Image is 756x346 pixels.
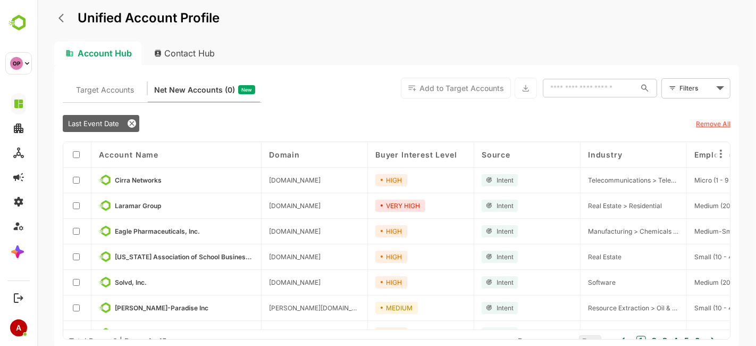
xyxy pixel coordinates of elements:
[551,227,642,235] span: Manufacturing > Chemicals & Gases
[657,253,736,261] span: Small (10 - 49 Employees)
[117,83,198,97] span: Net New Accounts ( 0 )
[459,227,476,235] span: Intent
[108,42,187,65] div: Contact Hub
[364,78,474,98] button: Add to Target Accounts
[459,304,476,312] span: Intent
[551,253,584,261] span: Real Estate
[204,83,215,97] span: New
[232,176,283,184] span: cirranet.net
[78,227,163,235] span: Eagle Pharmaceuticals, Inc.
[13,60,20,67] font: OP
[657,304,736,312] span: Small (10 - 49 Employees)
[62,150,121,159] span: Account Name
[477,78,500,98] button: Export the selected data as CSV
[39,83,97,97] span: Known accounts you’ve identified to target - imported from CRM, Offline upload, or promoted from ...
[551,304,642,312] span: Resource Extraction > Oil & Gas
[551,150,585,159] span: Industry
[641,77,693,99] div: Filters
[16,323,21,332] font: A
[5,13,32,33] img: BambooboxLogoMark.f1c84d78b4c51b1a7b5f700c9845e183.svg
[338,174,370,186] div: HIGH
[78,176,124,184] span: Cirra Networks
[232,150,263,159] span: Domain
[459,176,476,184] span: Intent
[232,278,283,286] span: solvd.com
[338,251,370,263] div: HIGH
[338,150,420,159] span: Buyer Interest Level
[551,278,578,286] span: Software
[232,202,283,210] span: laramar.com
[642,83,676,94] div: Filters
[32,336,129,345] div: Total Rows: 0 | Rows: 1 - 15
[232,227,283,235] span: eagleus.com
[11,291,26,305] button: Logout
[78,278,110,286] span: Solvd, Inc.
[78,253,216,261] span: California Association of School Business Official
[40,12,182,24] p: Unified Account Profile
[338,276,370,289] div: HIGH
[657,202,748,210] span: Medium (200 - 499 Employees)
[19,10,35,26] button: back
[657,150,716,159] span: Employee Size
[78,304,171,312] span: Schilling-Paradise Inc
[657,278,748,286] span: Medium (200 - 499 Employees)
[657,176,728,184] span: Micro (1 - 9 Employees)
[117,83,218,97] div: Newly surfaced ICP-fit accounts from Intent, Website, LinkedIn, and other engagement signals.
[459,253,476,261] span: Intent
[338,200,388,212] div: VERY HIGH
[338,327,370,340] div: HIGH
[78,202,124,210] span: Laramar Group
[17,42,104,65] div: Account Hub
[659,120,693,128] u: Remove All
[481,336,536,345] span: Rows per page:
[338,225,370,237] div: HIGH
[599,336,609,345] button: 1
[31,119,82,128] span: Last Event Date
[459,202,476,210] span: Intent
[551,176,642,184] span: Telecommunications > Telephony & Wireless
[551,202,625,210] span: Real Estate > Residential
[657,227,748,235] span: Medium-Small (50 - 199 Employees)
[444,150,473,159] span: Source
[232,253,283,261] span: casbo.org
[459,278,476,286] span: Intent
[26,115,102,132] div: Last Event Date
[232,304,323,312] span: schilling-paradise.com
[338,302,381,314] div: MEDIUM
